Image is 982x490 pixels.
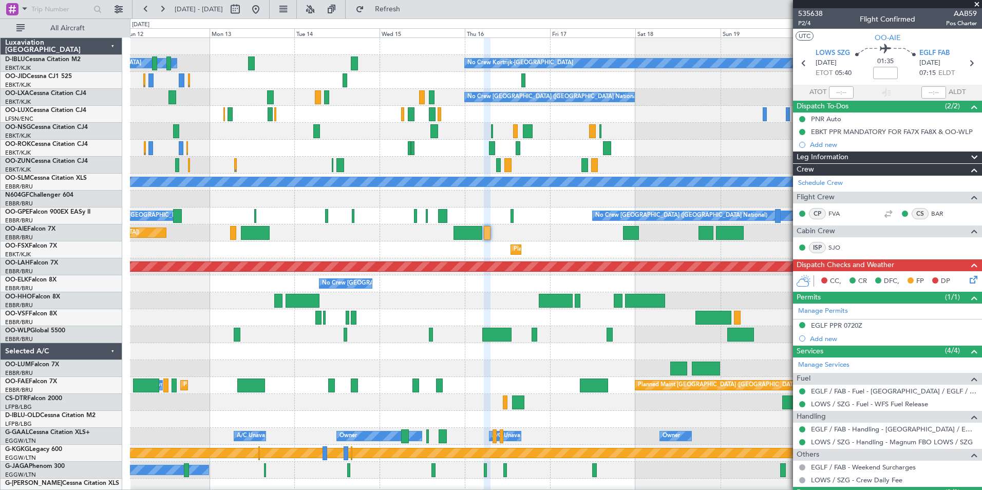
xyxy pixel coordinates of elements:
a: OO-ROKCessna Citation CJ4 [5,141,88,147]
span: All Aircraft [27,25,108,32]
span: [DATE] - [DATE] [175,5,223,14]
div: [DATE] [132,21,149,29]
div: Wed 15 [380,28,465,37]
span: Services [797,346,823,357]
div: No Crew [GEOGRAPHIC_DATA] ([GEOGRAPHIC_DATA] National) [467,89,639,105]
div: CP [809,208,826,219]
div: EGLF PPR 0720Z [811,321,862,330]
a: OO-JIDCessna CJ1 525 [5,73,72,80]
div: CS [912,208,929,219]
a: EGLF / FAB - Handling - [GEOGRAPHIC_DATA] / EGLF / FAB [811,425,977,434]
span: OO-FAE [5,379,29,385]
a: EGGW/LTN [5,437,36,445]
span: DP [941,276,950,287]
a: EBKT/KJK [5,81,31,89]
span: ALDT [949,87,966,98]
a: G-GAALCessna Citation XLS+ [5,429,90,436]
a: EBKT/KJK [5,64,31,72]
a: OO-LXACessna Citation CJ4 [5,90,86,97]
a: D-IBLUCessna Citation M2 [5,56,81,63]
span: N604GF [5,192,29,198]
span: Fuel [797,373,810,385]
span: ATOT [809,87,826,98]
div: Owner [663,428,680,444]
span: OO-LUM [5,362,31,368]
a: LFPB/LBG [5,420,32,428]
a: EBKT/KJK [5,149,31,157]
div: Planned Maint Kortrijk-[GEOGRAPHIC_DATA] [514,242,633,257]
span: Dispatch Checks and Weather [797,259,894,271]
input: Trip Number [31,2,90,17]
span: Permits [797,292,821,304]
span: Leg Information [797,152,848,163]
a: OO-WLPGlobal 5500 [5,328,65,334]
a: G-[PERSON_NAME]Cessna Citation XLS [5,480,119,486]
a: N604GFChallenger 604 [5,192,73,198]
a: OO-ELKFalcon 8X [5,277,56,283]
a: EBBR/BRU [5,268,33,275]
a: OO-GPEFalcon 900EX EASy II [5,209,90,215]
a: BAR [931,209,954,218]
span: G-KGKG [5,446,29,453]
span: OO-NSG [5,124,31,130]
span: Cabin Crew [797,225,835,237]
span: OO-SLM [5,175,30,181]
span: LOWS SZG [816,48,850,59]
span: P2/4 [798,19,823,28]
button: UTC [796,31,814,41]
div: Add new [810,334,977,343]
a: OO-FSXFalcon 7X [5,243,57,249]
span: Flight Crew [797,192,835,203]
a: SJO [828,243,852,252]
a: Manage Services [798,360,849,370]
a: G-JAGAPhenom 300 [5,463,65,469]
a: OO-NSGCessna Citation CJ4 [5,124,88,130]
span: Handling [797,411,826,423]
a: EBBR/BRU [5,217,33,224]
div: Planned Maint [GEOGRAPHIC_DATA] ([GEOGRAPHIC_DATA] National) [638,378,824,393]
a: EBBR/BRU [5,386,33,394]
input: --:-- [829,86,854,99]
a: EBBR/BRU [5,183,33,191]
a: EBKT/KJK [5,251,31,258]
span: 01:35 [877,56,894,67]
a: OO-HHOFalcon 8X [5,294,60,300]
span: CR [858,276,867,287]
a: EBBR/BRU [5,285,33,292]
span: DFC, [884,276,899,287]
a: D-IBLU-OLDCessna Citation M2 [5,412,96,419]
a: Manage Permits [798,306,848,316]
a: EBKT/KJK [5,98,31,106]
span: Crew [797,164,814,176]
a: EBBR/BRU [5,335,33,343]
a: EGGW/LTN [5,471,36,479]
div: EBKT PPR MANDATORY FOR FA7X FA8X & OO-WLP [811,127,973,136]
div: Fri 17 [550,28,635,37]
a: EGLF / FAB - Fuel - [GEOGRAPHIC_DATA] / EGLF / FAB [811,387,977,395]
span: OO-WLP [5,328,30,334]
span: AAB59 [946,8,977,19]
span: FP [916,276,924,287]
span: G-[PERSON_NAME] [5,480,62,486]
a: EBBR/BRU [5,234,33,241]
a: G-KGKGLegacy 600 [5,446,62,453]
div: Flight Confirmed [860,14,915,25]
span: G-GAAL [5,429,29,436]
span: OO-GPE [5,209,29,215]
a: OO-LUXCessna Citation CJ4 [5,107,86,114]
span: (1/1) [945,292,960,303]
span: ETOT [816,68,833,79]
div: Mon 13 [210,28,295,37]
div: No Crew [GEOGRAPHIC_DATA] ([GEOGRAPHIC_DATA] National) [322,276,494,291]
a: Schedule Crew [798,178,843,189]
a: OO-LUMFalcon 7X [5,362,59,368]
span: [DATE] [816,58,837,68]
div: Add new [810,140,977,149]
span: D-IBLU-OLD [5,412,40,419]
span: OO-AIE [875,32,901,43]
span: 535638 [798,8,823,19]
div: Planned Maint Melsbroek Air Base [183,378,273,393]
div: Thu 16 [465,28,550,37]
div: No Crew [GEOGRAPHIC_DATA] ([GEOGRAPHIC_DATA] National) [595,208,767,223]
a: EBKT/KJK [5,132,31,140]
